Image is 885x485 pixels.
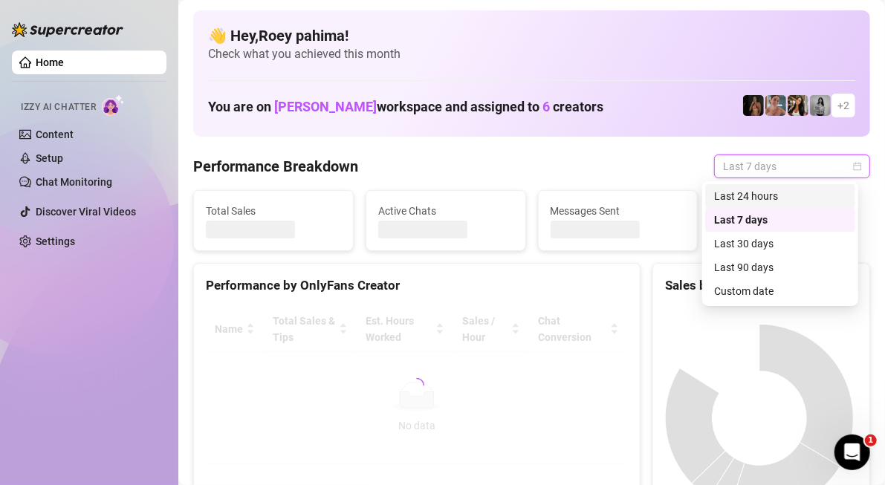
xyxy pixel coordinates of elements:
[714,283,846,299] div: Custom date
[208,46,855,62] span: Check what you achieved this month
[274,99,377,114] span: [PERSON_NAME]
[743,95,764,116] img: the_bohema
[665,276,858,296] div: Sales by OnlyFans Creator
[705,255,855,279] div: Last 90 days
[208,25,855,46] h4: 👋 Hey, Roey pahima !
[705,208,855,232] div: Last 7 days
[714,259,846,276] div: Last 90 days
[36,176,112,188] a: Chat Monitoring
[12,22,123,37] img: logo-BBDzfeDw.svg
[837,97,849,114] span: + 2
[834,434,870,470] iframe: Intercom live chat
[206,276,628,296] div: Performance by OnlyFans Creator
[102,94,125,116] img: AI Chatter
[36,56,64,68] a: Home
[765,95,786,116] img: Yarden
[723,155,861,178] span: Last 7 days
[36,152,63,164] a: Setup
[378,203,513,219] span: Active Chats
[714,235,846,252] div: Last 30 days
[853,162,862,171] span: calendar
[810,95,831,116] img: A
[705,232,855,255] div: Last 30 days
[705,184,855,208] div: Last 24 hours
[193,156,358,177] h4: Performance Breakdown
[714,188,846,204] div: Last 24 hours
[36,206,136,218] a: Discover Viral Videos
[36,235,75,247] a: Settings
[406,375,427,396] span: loading
[208,99,603,115] h1: You are on workspace and assigned to creators
[542,99,550,114] span: 6
[714,212,846,228] div: Last 7 days
[36,128,74,140] a: Content
[551,203,686,219] span: Messages Sent
[705,279,855,303] div: Custom date
[788,95,808,116] img: AdelDahan
[21,100,96,114] span: Izzy AI Chatter
[206,203,341,219] span: Total Sales
[865,434,877,446] span: 1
